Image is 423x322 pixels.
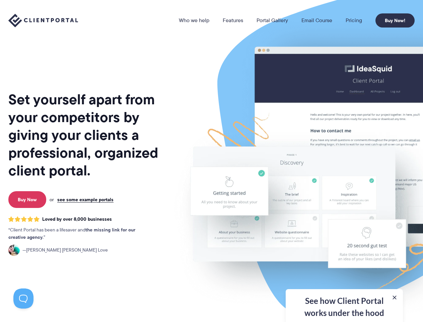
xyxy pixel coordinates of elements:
[50,197,54,203] span: or
[223,18,243,23] a: Features
[57,197,114,203] a: see some example portals
[8,191,46,208] a: Buy Now
[8,91,171,179] h1: Set yourself apart from your competitors by giving your clients a professional, organized client ...
[13,288,33,309] iframe: Toggle Customer Support
[8,226,135,241] strong: the missing link for our creative agency
[346,18,362,23] a: Pricing
[179,18,209,23] a: Who we help
[257,18,288,23] a: Portal Gallery
[301,18,332,23] a: Email Course
[42,216,112,222] span: Loved by over 8,000 businesses
[8,226,149,241] p: Client Portal has been a lifesaver and .
[22,247,108,254] span: [PERSON_NAME] [PERSON_NAME] Love
[375,13,415,28] a: Buy Now!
